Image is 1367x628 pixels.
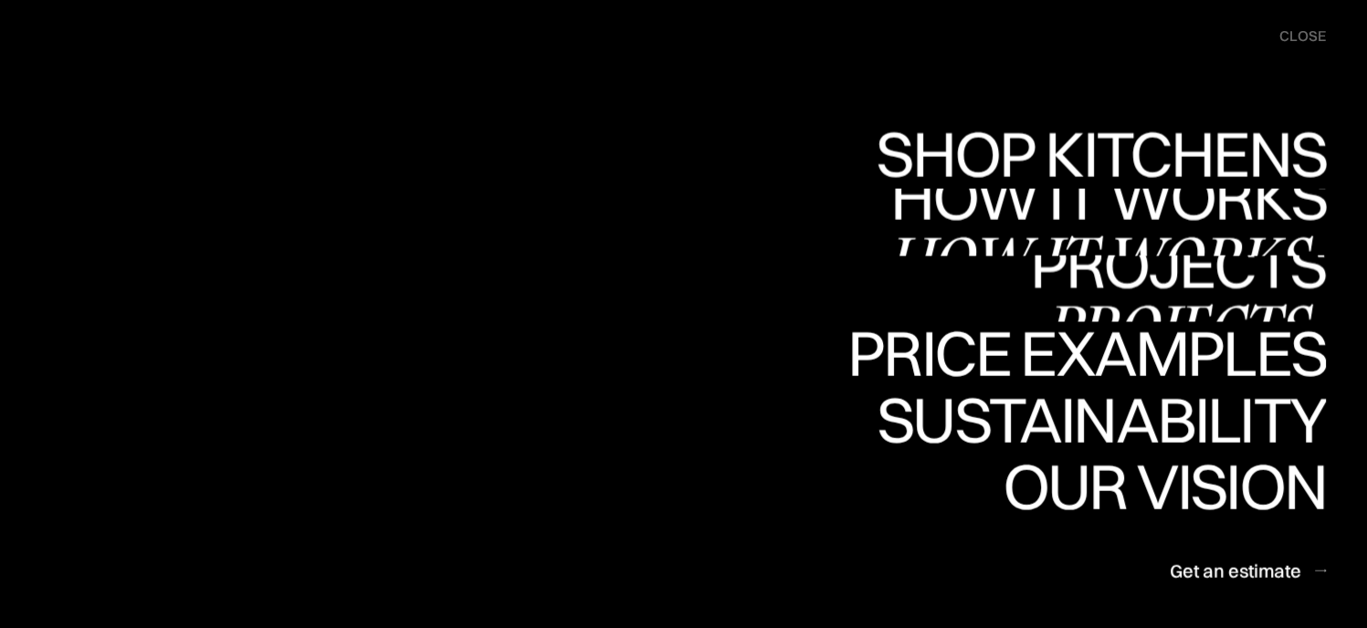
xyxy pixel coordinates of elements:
div: Sustainability [861,388,1326,452]
div: close [1279,26,1326,47]
a: How it worksHow it works [886,188,1326,255]
a: ProjectsProjects [1030,255,1326,321]
a: Shop KitchensShop Kitchens [867,122,1326,189]
a: SustainabilitySustainability [861,388,1326,455]
div: Projects [1030,297,1326,361]
a: Price examplesPrice examples [847,321,1326,388]
div: Price examples [847,321,1326,385]
a: Our visionOur vision [987,455,1326,521]
div: Get an estimate [1170,558,1301,582]
div: Our vision [987,518,1326,582]
div: Our vision [987,455,1326,518]
a: Get an estimate [1170,548,1326,592]
div: How it works [886,228,1326,292]
div: Sustainability [861,452,1326,516]
div: Shop Kitchens [867,185,1326,249]
div: Shop Kitchens [867,121,1326,185]
div: menu [1261,18,1326,55]
div: Price examples [847,385,1326,449]
div: How it works [886,164,1326,228]
div: Projects [1030,233,1326,297]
